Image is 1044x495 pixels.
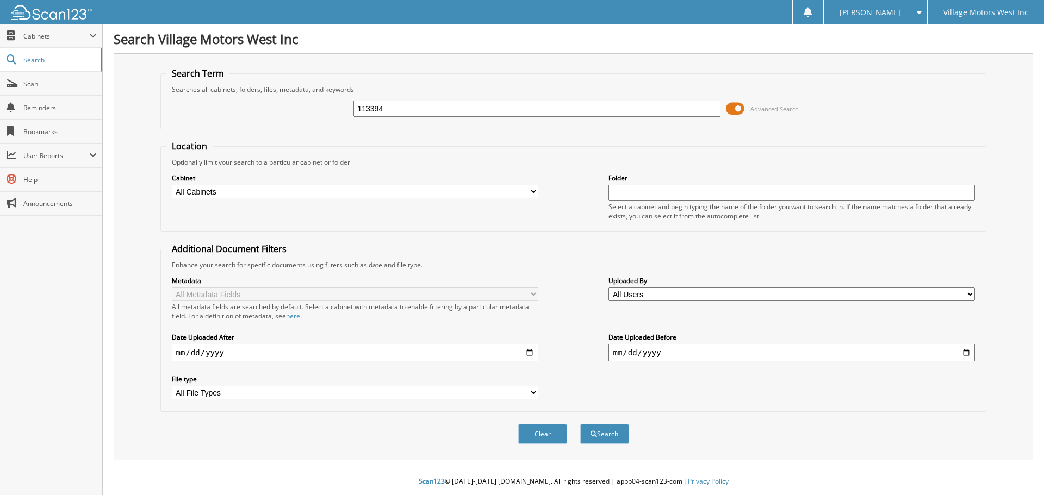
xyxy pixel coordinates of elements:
label: Date Uploaded After [172,333,538,342]
legend: Location [166,140,213,152]
div: Searches all cabinets, folders, files, metadata, and keywords [166,85,981,94]
span: Cabinets [23,32,89,41]
span: Announcements [23,199,97,208]
span: Reminders [23,103,97,112]
span: Scan [23,79,97,89]
h1: Search Village Motors West Inc [114,30,1033,48]
div: Enhance your search for specific documents using filters such as date and file type. [166,260,981,270]
legend: Search Term [166,67,229,79]
legend: Additional Document Filters [166,243,292,255]
span: Search [23,55,95,65]
span: User Reports [23,151,89,160]
span: Advanced Search [750,105,799,113]
input: start [172,344,538,361]
label: Folder [608,173,975,183]
label: Date Uploaded Before [608,333,975,342]
a: here [286,311,300,321]
span: Scan123 [419,477,445,486]
label: File type [172,374,538,384]
button: Clear [518,424,567,444]
label: Metadata [172,276,538,285]
div: Select a cabinet and begin typing the name of the folder you want to search in. If the name match... [608,202,975,221]
div: © [DATE]-[DATE] [DOMAIN_NAME]. All rights reserved | appb04-scan123-com | [103,468,1044,495]
button: Search [580,424,629,444]
span: [PERSON_NAME] [840,9,900,16]
span: Village Motors West Inc [943,9,1028,16]
label: Uploaded By [608,276,975,285]
img: scan123-logo-white.svg [11,5,92,20]
span: Bookmarks [23,127,97,136]
span: Help [23,175,97,184]
div: Optionally limit your search to a particular cabinet or folder [166,158,981,167]
a: Privacy Policy [688,477,729,486]
label: Cabinet [172,173,538,183]
div: All metadata fields are searched by default. Select a cabinet with metadata to enable filtering b... [172,302,538,321]
input: end [608,344,975,361]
